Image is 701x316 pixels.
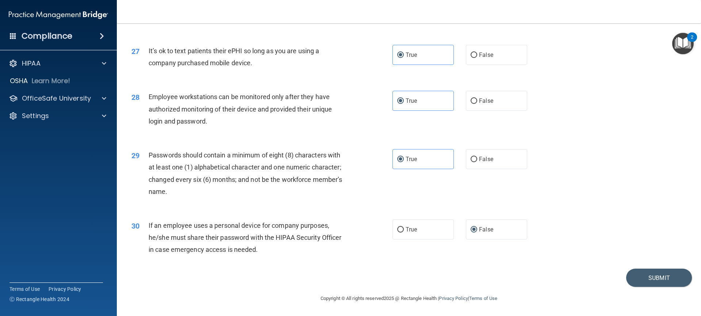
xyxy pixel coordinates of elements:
span: 29 [131,151,139,160]
span: If an employee uses a personal device for company purposes, he/she must share their password with... [149,222,341,253]
span: True [406,226,417,233]
span: Passwords should contain a minimum of eight (8) characters with at least one (1) alphabetical cha... [149,151,342,195]
input: True [397,227,404,233]
p: OSHA [10,77,28,85]
p: HIPAA [22,59,41,68]
span: True [406,156,417,163]
span: Ⓒ Rectangle Health 2024 [9,296,69,303]
p: OfficeSafe University [22,94,91,103]
a: Privacy Policy [439,296,468,301]
h4: Compliance [22,31,72,41]
button: Open Resource Center, 2 new notifications [672,33,694,54]
span: True [406,97,417,104]
a: Privacy Policy [49,285,81,293]
input: True [397,98,404,104]
div: 2 [691,37,693,47]
span: True [406,51,417,58]
input: False [471,157,477,162]
span: False [479,97,493,104]
a: Terms of Use [9,285,40,293]
input: True [397,157,404,162]
input: False [471,52,477,58]
span: 28 [131,93,139,102]
a: Terms of Use [469,296,497,301]
span: False [479,51,493,58]
span: False [479,226,493,233]
input: False [471,98,477,104]
a: OfficeSafe University [9,94,106,103]
span: 27 [131,47,139,56]
img: PMB logo [9,8,108,22]
input: False [471,227,477,233]
p: Learn More! [32,77,70,85]
p: Settings [22,112,49,120]
span: It’s ok to text patients their ePHI so long as you are using a company purchased mobile device. [149,47,319,67]
span: Employee workstations can be monitored only after they have authorized monitoring of their device... [149,93,332,125]
input: True [397,52,404,58]
a: Settings [9,112,106,120]
div: Copyright © All rights reserved 2025 @ Rectangle Health | | [276,287,542,310]
span: 30 [131,222,139,230]
a: HIPAA [9,59,106,68]
span: False [479,156,493,163]
button: Submit [626,269,692,287]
